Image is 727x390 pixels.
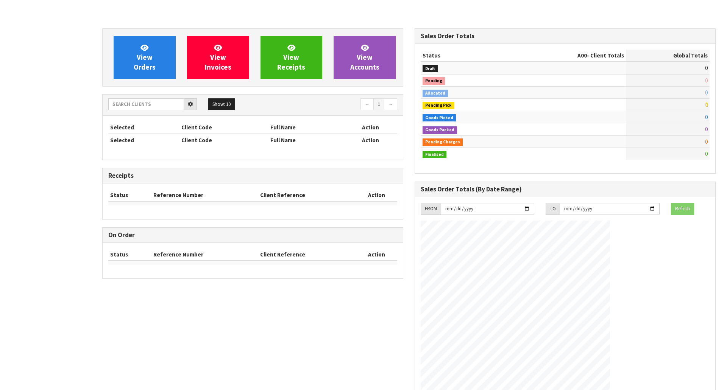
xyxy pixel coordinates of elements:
th: - Client Totals [516,50,626,62]
button: Show: 10 [208,98,235,110]
th: Client Reference [258,189,356,201]
span: 0 [705,64,708,71]
span: Goods Picked [423,114,456,122]
th: Client Code [179,134,268,146]
span: Goods Packed [423,126,457,134]
th: Selected [108,121,179,134]
span: Pending [423,77,445,85]
span: 0 [705,150,708,157]
span: 0 [705,101,708,108]
button: Refresh [671,203,694,215]
th: Reference Number [151,249,259,261]
th: Status [108,249,151,261]
span: 0 [705,89,708,96]
th: Action [343,121,397,134]
div: FROM [421,203,441,215]
span: 0 [705,77,708,84]
th: Client Reference [258,249,356,261]
div: TO [546,203,560,215]
span: A00 [577,52,587,59]
th: Full Name [268,134,343,146]
a: → [384,98,397,110]
th: Reference Number [151,189,259,201]
a: ViewInvoices [187,36,249,79]
span: Pending Charges [423,138,463,146]
th: Action [343,134,397,146]
span: View Orders [134,43,156,71]
span: 0 [705,138,708,145]
a: ViewReceipts [261,36,323,79]
a: ← [360,98,374,110]
th: Full Name [268,121,343,134]
span: View Invoices [205,43,231,71]
span: 0 [705,126,708,133]
nav: Page navigation [258,98,397,112]
span: Pending Pick [423,102,454,109]
span: View Receipts [277,43,305,71]
input: Search clients [108,98,184,110]
th: Selected [108,134,179,146]
h3: Sales Order Totals (By Date Range) [421,186,710,193]
th: Status [421,50,516,62]
th: Client Code [179,121,268,134]
h3: On Order [108,232,397,239]
a: ViewAccounts [334,36,396,79]
th: Action [356,249,397,261]
h3: Sales Order Totals [421,33,710,40]
h3: Receipts [108,172,397,179]
th: Global Totals [626,50,710,62]
span: 0 [705,113,708,121]
th: Status [108,189,151,201]
span: Finalised [423,151,446,158]
span: Allocated [423,90,448,97]
span: Draft [423,65,438,73]
a: 1 [373,98,384,110]
th: Action [356,189,397,201]
span: View Accounts [350,43,379,71]
a: ViewOrders [114,36,176,79]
